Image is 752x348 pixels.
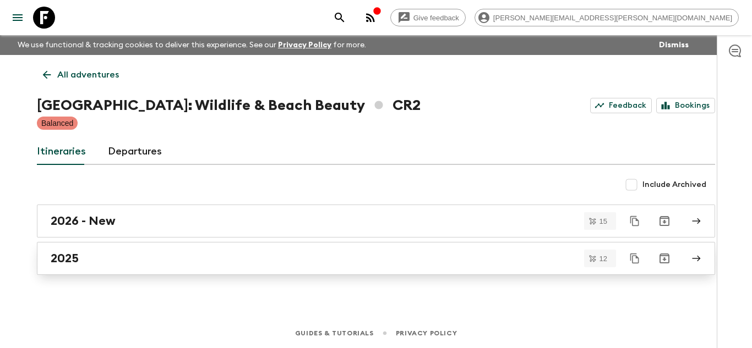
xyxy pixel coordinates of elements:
a: Bookings [656,98,715,113]
h2: 2026 - New [51,214,116,228]
p: Balanced [41,118,73,129]
button: Duplicate [625,211,645,231]
a: Privacy Policy [278,41,331,49]
button: Dismiss [656,37,691,53]
span: Give feedback [407,14,465,22]
h2: 2025 [51,251,79,266]
button: menu [7,7,29,29]
span: Include Archived [642,179,706,190]
a: Guides & Tutorials [295,327,374,339]
span: 15 [593,218,614,225]
button: Archive [653,247,675,269]
button: Archive [653,210,675,232]
a: Feedback [590,98,652,113]
h1: [GEOGRAPHIC_DATA]: Wildlife & Beach Beauty CR2 [37,95,421,117]
p: We use functional & tracking cookies to deliver this experience. See our for more. [13,35,370,55]
a: Privacy Policy [396,327,457,339]
button: search adventures [329,7,351,29]
a: Give feedback [390,9,466,26]
a: All adventures [37,64,125,86]
span: 12 [593,255,614,262]
div: [PERSON_NAME][EMAIL_ADDRESS][PERSON_NAME][DOMAIN_NAME] [475,9,739,26]
span: [PERSON_NAME][EMAIL_ADDRESS][PERSON_NAME][DOMAIN_NAME] [487,14,738,22]
a: Itineraries [37,139,86,165]
p: All adventures [57,68,119,81]
a: 2025 [37,242,715,275]
a: Departures [108,139,162,165]
a: 2026 - New [37,205,715,237]
button: Duplicate [625,248,645,268]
